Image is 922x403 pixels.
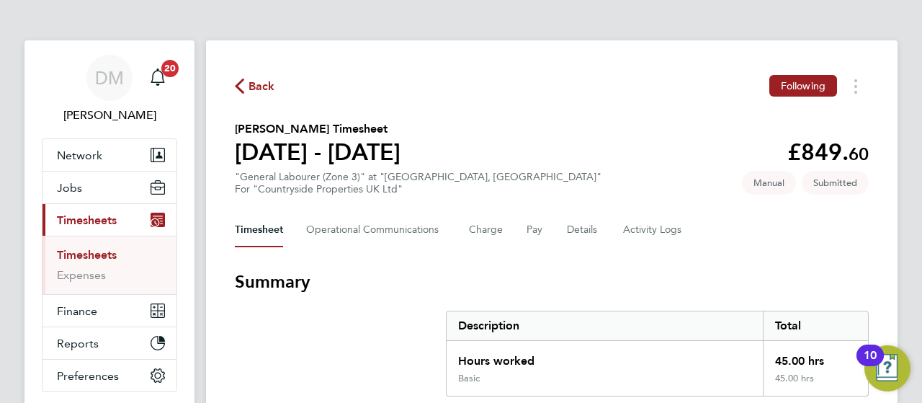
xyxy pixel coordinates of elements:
[787,138,869,166] app-decimal: £849.
[42,295,176,327] button: Finance
[447,341,763,373] div: Hours worked
[42,139,176,171] button: Network
[843,75,869,97] button: Timesheets Menu
[57,248,117,262] a: Timesheets
[42,55,177,124] a: DM[PERSON_NAME]
[57,149,102,162] span: Network
[864,345,910,391] button: Open Resource Center, 10 new notifications
[763,373,868,396] div: 45.00 hrs
[143,55,172,101] a: 20
[42,107,177,124] span: Danielle Murphy
[42,360,176,391] button: Preferences
[235,77,275,95] button: Back
[57,337,99,350] span: Reports
[742,171,796,195] span: This timesheet was manually created.
[527,213,544,247] button: Pay
[57,369,119,383] span: Preferences
[57,268,106,282] a: Expenses
[57,213,117,227] span: Timesheets
[802,171,869,195] span: This timesheet is Submitted.
[95,68,124,87] span: DM
[458,373,480,384] div: Basic
[781,79,825,92] span: Following
[623,213,684,247] button: Activity Logs
[235,171,601,195] div: "General Labourer (Zone 3)" at "[GEOGRAPHIC_DATA], [GEOGRAPHIC_DATA]"
[567,213,600,247] button: Details
[769,75,837,97] button: Following
[763,341,868,373] div: 45.00 hrs
[42,204,176,236] button: Timesheets
[235,138,400,167] h1: [DATE] - [DATE]
[161,60,179,77] span: 20
[446,311,869,397] div: Summary
[469,213,503,247] button: Charge
[57,181,82,195] span: Jobs
[849,143,869,164] span: 60
[235,183,601,195] div: For "Countryside Properties UK Ltd"
[235,120,400,138] h2: [PERSON_NAME] Timesheet
[763,311,868,340] div: Total
[42,172,176,203] button: Jobs
[42,236,176,294] div: Timesheets
[306,213,446,247] button: Operational Communications
[235,213,283,247] button: Timesheet
[864,355,877,374] div: 10
[57,304,97,318] span: Finance
[249,78,275,95] span: Back
[235,270,869,293] h3: Summary
[447,311,763,340] div: Description
[42,327,176,359] button: Reports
